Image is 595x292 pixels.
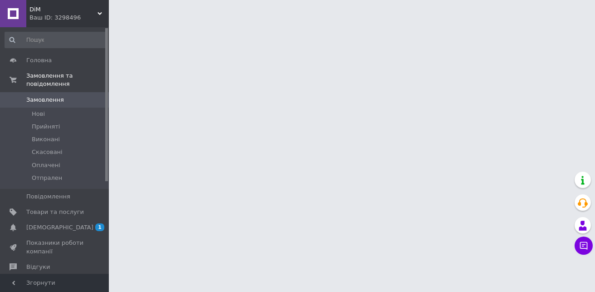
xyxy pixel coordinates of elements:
[32,135,60,144] span: Виконані
[26,96,64,104] span: Замовлення
[26,72,109,88] span: Замовлення та повідомлення
[575,237,593,255] button: Чат з покупцем
[32,123,60,131] span: Прийняті
[5,32,107,48] input: Пошук
[29,14,109,22] div: Ваш ID: 3298496
[26,56,52,64] span: Головна
[32,148,63,156] span: Скасовані
[32,174,62,182] span: Отпрален
[26,263,50,271] span: Відгуки
[32,110,45,118] span: Нові
[95,223,104,231] span: 1
[32,161,60,169] span: Оплачені
[26,223,93,232] span: [DEMOGRAPHIC_DATA]
[26,193,70,201] span: Повідомлення
[26,239,84,255] span: Показники роботи компанії
[29,5,98,14] span: DiM
[26,208,84,216] span: Товари та послуги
